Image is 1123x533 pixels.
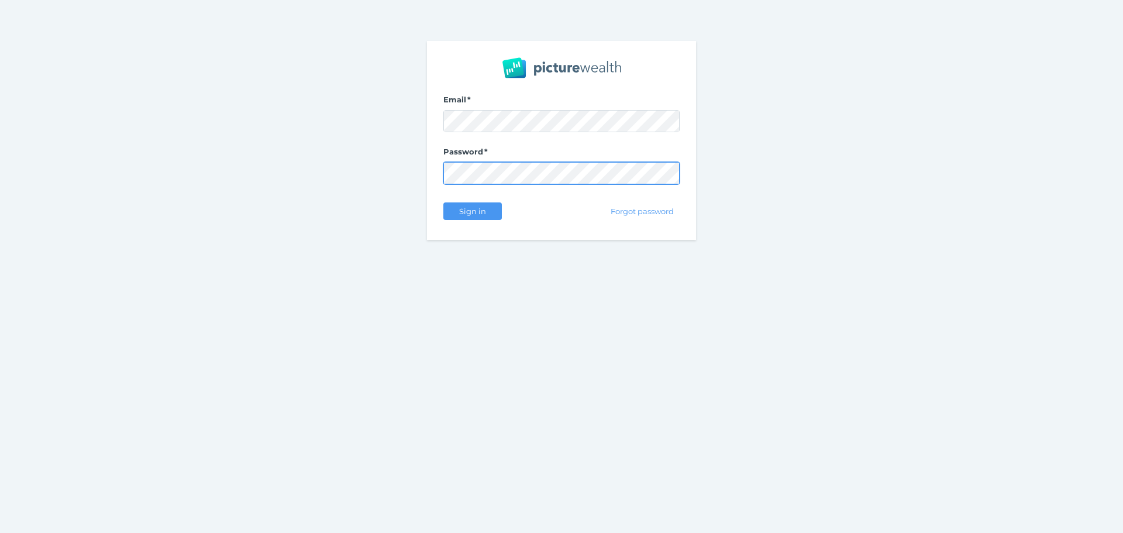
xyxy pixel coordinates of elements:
button: Forgot password [605,202,680,220]
img: PW [502,57,621,78]
button: Sign in [443,202,502,220]
span: Forgot password [606,207,679,216]
label: Email [443,95,680,110]
label: Password [443,147,680,162]
span: Sign in [454,207,491,216]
